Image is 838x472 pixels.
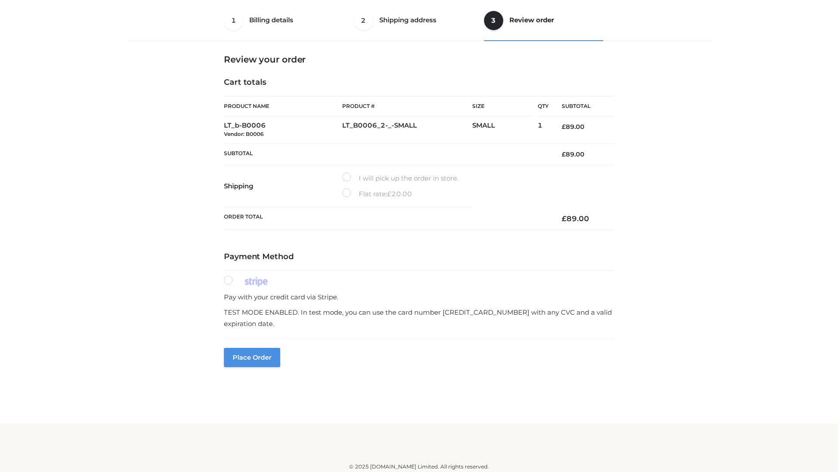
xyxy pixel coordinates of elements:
th: Subtotal [224,143,549,165]
span: £ [562,150,566,158]
th: Qty [538,96,549,116]
th: Product # [342,96,472,116]
th: Size [472,97,533,116]
span: £ [387,190,392,198]
td: 1 [538,116,549,144]
span: £ [562,214,567,223]
label: I will pick up the order in store. [342,173,458,184]
label: Flat rate: [342,188,412,200]
p: TEST MODE ENABLED. In test mode, you can use the card number [CREDIT_CARD_NUMBER] with any CVC an... [224,307,614,329]
th: Order Total [224,207,549,230]
h4: Payment Method [224,252,614,262]
button: Place order [224,348,280,367]
bdi: 89.00 [562,214,589,223]
bdi: 89.00 [562,150,584,158]
td: LT_B0006_2-_-SMALL [342,116,472,144]
small: Vendor: B0006 [224,131,264,137]
th: Subtotal [549,97,614,116]
h3: Review your order [224,54,614,65]
td: LT_b-B0006 [224,116,342,144]
bdi: 20.00 [387,190,412,198]
td: SMALL [472,116,538,144]
span: £ [562,123,566,131]
th: Shipping [224,165,342,207]
bdi: 89.00 [562,123,584,131]
h4: Cart totals [224,78,614,87]
th: Product Name [224,96,342,116]
div: © 2025 [DOMAIN_NAME] Limited. All rights reserved. [130,462,708,471]
p: Pay with your credit card via Stripe. [224,292,614,303]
